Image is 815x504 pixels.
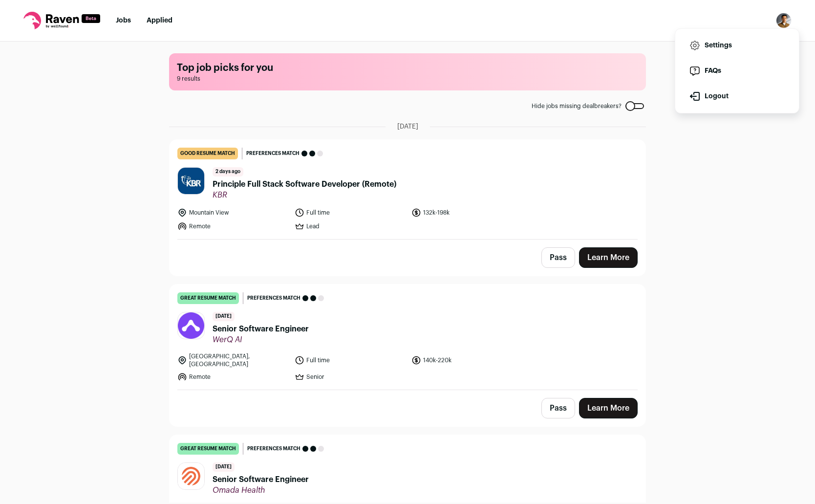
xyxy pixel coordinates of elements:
li: Full time [295,352,406,368]
li: 140k-220k [411,352,523,368]
div: great resume match [177,443,239,455]
a: FAQs [683,59,791,83]
a: Settings [683,34,791,57]
span: Senior Software Engineer [213,474,309,485]
a: Learn More [579,247,638,268]
span: WerQ AI [213,335,309,345]
span: 9 results [177,75,638,83]
span: Preferences match [246,149,300,158]
img: 18744908-medium_jpg [776,13,792,28]
button: Pass [541,247,575,268]
a: Learn More [579,398,638,418]
img: 9f98a299a5f985c683f0ba7eaf2650dc733934c6a11c3f05b2558c5896c41572.jpg [178,168,204,194]
h1: Top job picks for you [177,61,638,75]
li: Senior [295,372,406,382]
div: good resume match [177,148,238,159]
span: [DATE] [213,312,235,321]
span: Preferences match [247,444,300,454]
span: [DATE] [213,462,235,472]
li: 132k-198k [411,208,523,218]
span: 2 days ago [213,167,243,176]
li: Remote [177,221,289,231]
div: great resume match [177,292,239,304]
li: Full time [295,208,406,218]
span: Omada Health [213,485,309,495]
span: KBR [213,190,396,200]
li: Mountain View [177,208,289,218]
span: [DATE] [397,122,418,131]
span: Preferences match [247,293,300,303]
img: b5c3977b3c30a6e376ce00ee1ba96acb4c7c134633ca2d26d04a06c465285f95.png [178,312,204,339]
li: [GEOGRAPHIC_DATA], [GEOGRAPHIC_DATA] [177,352,289,368]
button: Pass [541,398,575,418]
span: Hide jobs missing dealbreakers? [532,102,622,110]
a: great resume match Preferences match [DATE] Senior Software Engineer WerQ AI [GEOGRAPHIC_DATA], [... [170,285,645,390]
span: Principle Full Stack Software Developer (Remote) [213,178,396,190]
li: Remote [177,372,289,382]
span: Senior Software Engineer [213,323,309,335]
a: Jobs [116,17,131,24]
button: Open dropdown [776,13,792,28]
button: Logout [683,85,791,108]
a: Applied [147,17,172,24]
a: good resume match Preferences match 2 days ago Principle Full Stack Software Developer (Remote) K... [170,140,645,239]
img: 41325b23b7b99c32c4ba91628c28a1334443c2c0878ce735f0622d089c2f0dba.png [178,463,204,489]
li: Lead [295,221,406,231]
